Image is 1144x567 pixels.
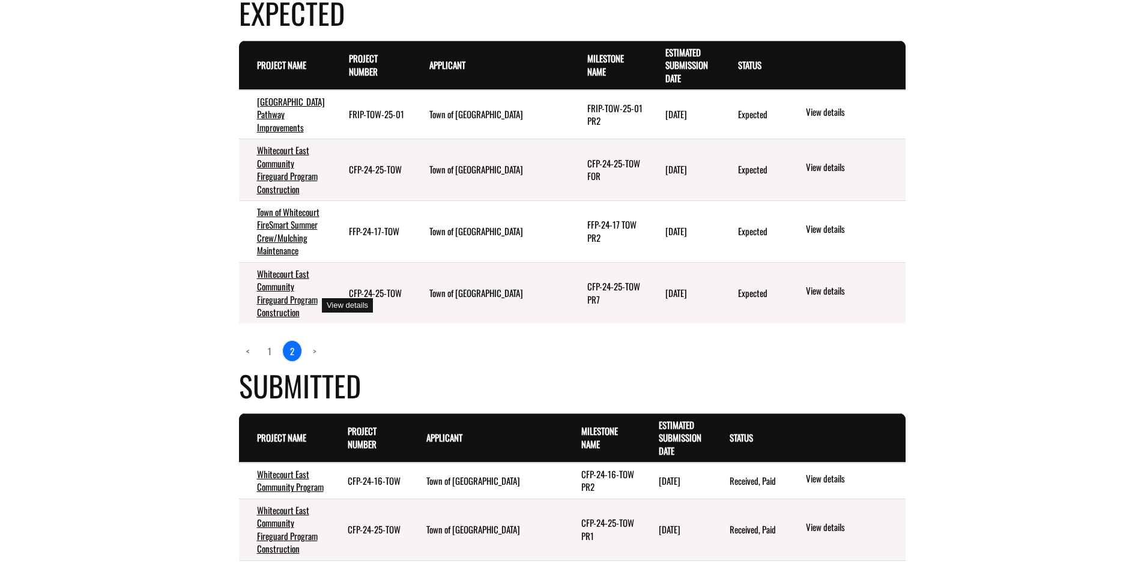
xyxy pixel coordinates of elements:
td: Whitecourt East Community Program [239,463,330,499]
td: Town of Whitecourt [411,200,569,262]
td: Town of Whitecourt FireSmart Summer Crew/Mulching Maintenance [239,200,331,262]
td: Expected [720,90,787,139]
a: Next page [306,341,324,361]
td: 8/30/2025 [647,262,719,323]
td: Received, Paid [712,499,786,560]
td: FRIP-TOW-25-01 [331,90,411,139]
td: Town of Whitecourt [411,90,569,139]
a: View details [806,284,900,299]
td: FRIP-TOW-25-01 PR2 [569,90,648,139]
a: Status [738,58,761,71]
td: action menu [786,200,905,262]
td: action menu [786,139,905,201]
td: 9/29/2025 [647,200,719,262]
a: Whitecourt East Community Fireguard Program Construction [257,267,318,319]
a: View details [806,472,900,487]
a: [GEOGRAPHIC_DATA] Pathway Improvements [257,95,325,134]
th: Actions [786,413,905,463]
td: FFP-24-17 TOW PR2 [569,200,648,262]
td: Expected [720,200,787,262]
a: Previous page [239,341,257,361]
a: Applicant [429,58,465,71]
a: Project Name [257,431,306,444]
td: action menu [786,463,905,499]
td: 11/30/2025 [647,90,719,139]
td: Whitecourt East Community Fireguard Program Construction [239,262,331,323]
time: [DATE] [659,523,680,536]
td: 11/30/2024 [641,463,712,499]
td: Town of Whitecourt [408,499,563,560]
td: 11/29/2024 [641,499,712,560]
a: View details [806,106,900,120]
th: Actions [786,41,905,90]
a: Project Number [349,52,378,77]
td: Whitecourt East Community Fireguard Program Construction [239,139,331,201]
a: View details [806,223,900,237]
td: CFP-24-16-TOW [330,463,408,499]
a: 2 [282,340,302,362]
a: Project Number [348,424,377,450]
a: Whitecourt East Community Fireguard Program Construction [257,143,318,195]
td: 11/29/2025 [647,139,719,201]
td: CFP-24-25-TOW [331,262,411,323]
td: CFP-24-16-TOW PR2 [563,463,641,499]
a: Estimated Submission Date [665,46,708,85]
td: CFP-24-25-TOW [331,139,411,201]
td: CFP-24-25-TOW PR1 [563,499,641,560]
td: CFP-24-25-TOW PR7 [569,262,648,323]
time: [DATE] [665,107,687,121]
time: [DATE] [665,286,687,299]
a: page 1 [261,341,279,361]
td: Town of Whitecourt [411,262,569,323]
td: Expected [720,139,787,201]
td: Received, Paid [712,463,786,499]
td: Centennial Park Pathway Improvements [239,90,331,139]
td: Town of Whitecourt [411,139,569,201]
a: Milestone Name [587,52,624,77]
td: CFP-24-25-TOW [330,499,408,560]
td: action menu [786,499,905,560]
td: FFP-24-17-TOW [331,200,411,262]
td: Town of Whitecourt [408,463,563,499]
time: [DATE] [665,224,687,238]
a: View details [806,521,900,535]
td: CFP-24-25-TOW FOR [569,139,648,201]
time: [DATE] [665,163,687,176]
a: Status [730,431,753,444]
a: View details [806,161,900,175]
a: Applicant [426,431,462,444]
td: Whitecourt East Community Fireguard Program Construction [239,499,330,560]
div: View details [322,298,373,313]
a: Whitecourt East Community Program [257,467,324,493]
time: [DATE] [659,474,680,487]
a: Town of Whitecourt FireSmart Summer Crew/Mulching Maintenance [257,205,319,257]
a: Whitecourt East Community Fireguard Program Construction [257,503,318,555]
td: action menu [786,262,905,323]
td: action menu [786,90,905,139]
a: Project Name [257,58,306,71]
td: Expected [720,262,787,323]
h4: Submitted [239,364,906,407]
a: Estimated Submission Date [659,418,701,457]
a: Milestone Name [581,424,618,450]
